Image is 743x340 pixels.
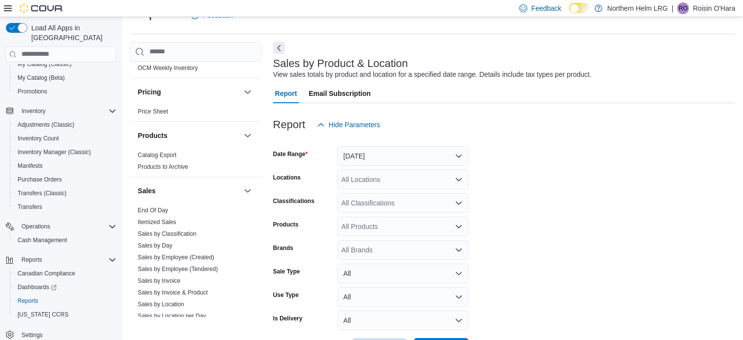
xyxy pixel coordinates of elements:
button: Transfers [10,200,120,214]
a: Sales by Day [138,242,172,249]
a: Catalog Export [138,152,176,159]
span: Sales by Employee (Created) [138,253,214,261]
button: Open list of options [455,246,463,254]
span: My Catalog (Classic) [18,60,72,68]
div: Pricing [130,106,261,121]
input: Dark Mode [569,3,590,13]
h3: Sales [138,186,156,196]
span: Canadian Compliance [14,268,116,279]
button: Pricing [242,86,254,98]
button: Operations [18,221,54,232]
a: Price Sheet [138,108,168,115]
span: Purchase Orders [14,174,116,185]
span: Transfers [18,203,42,211]
a: Transfers [14,201,46,213]
a: Products to Archive [138,163,188,170]
span: My Catalog (Classic) [14,58,116,70]
span: Settings [21,331,42,339]
span: Promotions [18,88,47,95]
img: Cova [20,3,64,13]
span: Reports [18,297,38,305]
span: Load All Apps in [GEOGRAPHIC_DATA] [27,23,116,43]
button: Operations [2,220,120,233]
span: Adjustments (Classic) [18,121,74,129]
button: Inventory [2,104,120,118]
label: Use Type [273,291,298,299]
a: Sales by Invoice & Product [138,289,208,296]
span: Inventory Manager (Classic) [18,148,91,156]
span: Itemized Sales [138,218,176,226]
a: Sales by Employee (Created) [138,254,214,261]
span: Operations [18,221,116,232]
span: Transfers (Classic) [14,187,116,199]
button: All [338,264,468,283]
a: Inventory Manager (Classic) [14,146,95,158]
label: Date Range [273,150,308,158]
button: Inventory Count [10,132,120,145]
a: Sales by Classification [138,230,196,237]
a: Adjustments (Classic) [14,119,78,131]
button: Promotions [10,85,120,98]
span: Inventory Count [18,135,59,142]
button: Open list of options [455,176,463,183]
button: Reports [18,254,46,266]
button: Sales [138,186,240,196]
div: Products [130,149,261,177]
h3: Pricing [138,87,161,97]
span: Cash Management [18,236,67,244]
button: Canadian Compliance [10,267,120,280]
span: Hide Parameters [329,120,380,130]
span: Products to Archive [138,163,188,171]
span: Reports [18,254,116,266]
button: Transfers (Classic) [10,186,120,200]
div: View sales totals by product and location for a specified date range. Details include tax types p... [273,69,592,80]
a: Dashboards [14,281,61,293]
h3: Sales by Product & Location [273,58,408,69]
a: Sales by Invoice [138,277,180,284]
span: Transfers (Classic) [18,189,66,197]
button: Open list of options [455,223,463,230]
label: Products [273,221,298,228]
a: Sales by Location per Day [138,313,206,319]
span: OCM Weekly Inventory [138,64,198,72]
button: All [338,311,468,330]
button: Sales [242,185,254,197]
span: Promotions [14,86,116,97]
span: Feedback [531,3,561,13]
button: Pricing [138,87,240,97]
button: [US_STATE] CCRS [10,308,120,321]
span: Report [275,84,297,103]
a: Dashboards [10,280,120,294]
a: OCM Weekly Inventory [138,65,198,71]
a: Purchase Orders [14,174,66,185]
span: Inventory [21,107,45,115]
span: Inventory Count [14,133,116,144]
a: [US_STATE] CCRS [14,309,72,320]
button: Products [138,131,240,140]
a: My Catalog (Classic) [14,58,76,70]
button: Adjustments (Classic) [10,118,120,132]
span: Inventory Manager (Classic) [14,146,116,158]
span: Dark Mode [569,13,570,14]
span: Manifests [14,160,116,172]
a: Sales by Employee (Tendered) [138,266,218,272]
a: Promotions [14,86,51,97]
button: All [338,287,468,307]
span: My Catalog (Beta) [14,72,116,84]
a: Itemized Sales [138,219,176,226]
div: Roisin O'Hara [677,2,689,14]
button: Inventory Manager (Classic) [10,145,120,159]
a: Manifests [14,160,46,172]
span: Washington CCRS [14,309,116,320]
span: Canadian Compliance [18,270,75,277]
p: Roisin O'Hara [693,2,735,14]
a: End Of Day [138,207,168,214]
span: Cash Management [14,234,116,246]
div: OCM [130,62,261,78]
button: Reports [2,253,120,267]
a: Sales by Location [138,301,184,308]
span: Inventory [18,105,116,117]
span: Sales by Location per Day [138,312,206,320]
span: Dashboards [14,281,116,293]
